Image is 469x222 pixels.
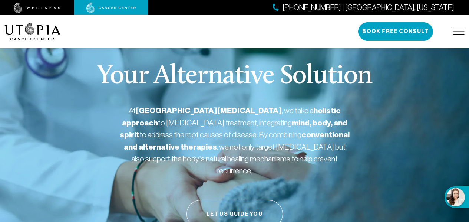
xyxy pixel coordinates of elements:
[453,29,465,35] img: icon-hamburger
[358,22,433,41] button: Book Free Consult
[283,2,454,13] span: [PHONE_NUMBER] | [GEOGRAPHIC_DATA], [US_STATE]
[122,106,341,128] strong: holistic approach
[97,63,372,90] p: Your Alternative Solution
[120,105,350,176] p: At , we take a to [MEDICAL_DATA] treatment, integrating to address the root causes of disease. By...
[14,3,60,13] img: wellness
[273,2,454,13] a: [PHONE_NUMBER] | [GEOGRAPHIC_DATA], [US_STATE]
[86,3,136,13] img: cancer center
[124,130,350,152] strong: conventional and alternative therapies
[136,106,282,115] strong: [GEOGRAPHIC_DATA][MEDICAL_DATA]
[4,23,60,40] img: logo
